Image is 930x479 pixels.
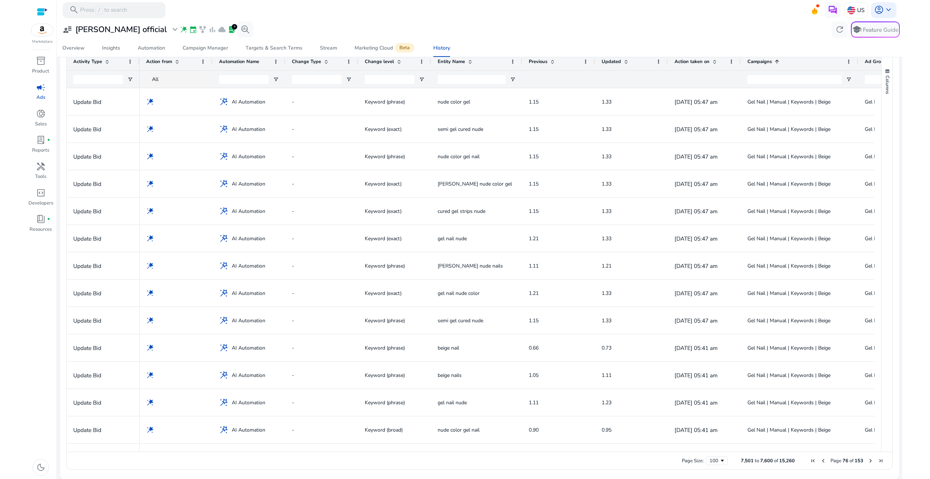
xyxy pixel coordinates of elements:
[706,456,728,465] div: Page Size
[73,58,102,65] span: Activity Type
[602,344,611,351] span: 0.73
[365,75,414,84] input: Change level Filter Input
[602,126,611,133] span: 1.33
[884,5,893,15] span: keyboard_arrow_down
[820,458,826,464] div: Previous Page
[47,139,50,142] span: fiber_manual_record
[602,427,611,433] span: 0.95
[884,75,891,94] span: Columns
[28,200,53,207] p: Developers
[146,398,154,406] span: wand_stars
[675,153,734,160] p: [DATE] 05:47 am
[747,262,831,269] span: Gel Nail | Manual | Keywords | Beige
[219,288,228,298] span: wand_stars
[199,26,207,34] span: family_history
[232,368,265,383] span: AI Automation
[529,262,539,269] span: 1.11
[852,25,861,34] span: school
[62,46,85,51] div: Overview
[847,6,855,14] img: us.svg
[857,4,864,16] p: US
[747,180,831,187] span: Gel Nail | Manual | Keywords | Beige
[73,313,133,328] p: Update Bid
[232,340,265,355] span: AI Automation
[232,258,265,273] span: AI Automation
[32,39,52,44] p: Marketplace
[747,126,831,133] span: Gel Nail | Manual | Keywords | Beige
[747,372,831,379] span: Gel Nail | Manual | Keywords | Beige
[146,207,154,215] span: wand_stars
[682,457,704,464] div: Page Size:
[747,58,772,65] span: Campaigns
[219,152,228,161] span: wand_stars
[232,286,265,301] span: AI Automation
[529,235,539,242] span: 1.21
[189,26,197,34] span: event
[228,26,236,34] span: lab_profile
[810,458,816,464] div: First Page
[365,290,402,297] span: Keyword (exact)
[602,235,611,242] span: 1.33
[219,343,228,353] span: wand_stars
[28,134,54,160] a: lab_profilefiber_manual_recordReports
[710,457,719,464] div: 100
[146,289,154,297] span: wand_stars
[529,344,539,351] span: 0.66
[602,98,611,105] span: 1.33
[35,121,47,128] p: Sales
[219,425,228,435] span: wand_stars
[851,22,900,38] button: schoolFeature Guide
[28,160,54,186] a: handymanTools
[292,235,294,242] span: -
[779,457,795,464] span: 15,260
[438,317,483,324] span: semi gel cured nude
[219,206,228,216] span: wand_stars
[832,22,848,38] button: refresh
[602,153,611,160] span: 1.33
[878,458,884,464] div: Last Page
[868,458,874,464] div: Next Page
[73,149,133,164] p: Update Bid
[28,187,54,213] a: code_blocksDevelopers
[292,317,294,324] span: -
[365,344,405,351] span: Keyword (phrase)
[747,344,831,351] span: Gel Nail | Manual | Keywords | Beige
[741,457,754,464] span: 7,501
[146,426,154,434] span: wand_stars
[395,43,414,53] span: Beta
[75,25,167,34] h3: [PERSON_NAME] official
[675,235,734,242] p: [DATE] 05:47 am
[365,98,405,105] span: Keyword (phrase)
[529,372,539,379] span: 1.05
[865,75,914,84] input: Ad Group Filter Input
[146,234,154,242] span: wand_stars
[146,58,172,65] span: Action from
[170,25,180,34] span: expand_more
[73,122,133,137] p: Update Bid
[292,344,294,351] span: -
[63,25,72,34] span: user_attributes
[675,208,734,215] p: [DATE] 05:47 am
[73,75,123,84] input: Activity Type Filter Input
[292,75,341,84] input: Change Type Filter Input
[232,422,265,437] span: AI Automation
[35,173,46,180] p: Tools
[183,46,228,51] div: Campaign Manager
[69,5,79,15] span: search
[760,457,773,464] span: 7,600
[529,98,539,105] span: 1.15
[292,126,294,133] span: -
[602,290,611,297] span: 1.33
[602,399,611,406] span: 1.23
[146,125,154,133] span: wand_stars
[438,344,459,351] span: beige nail
[152,76,159,83] span: All
[102,46,120,51] div: Insights
[365,399,405,406] span: Keyword (phrase)
[218,26,226,34] span: cloud
[529,153,539,160] span: 1.15
[219,370,228,380] span: wand_stars
[73,258,133,273] p: Update Bid
[80,6,127,15] p: Press to search
[755,457,759,464] span: to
